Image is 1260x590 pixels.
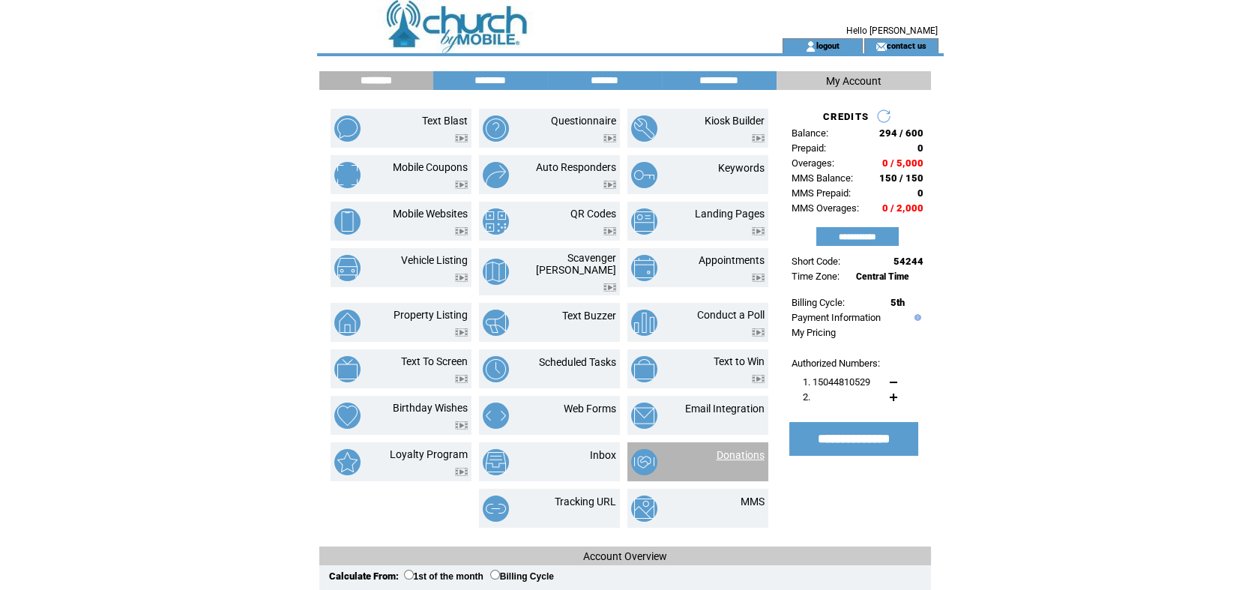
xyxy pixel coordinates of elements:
img: vehicle-listing.png [334,255,361,281]
img: video.png [752,134,765,142]
img: video.png [455,468,468,476]
a: My Pricing [792,327,836,338]
span: MMS Balance: [792,172,853,184]
img: text-blast.png [334,115,361,142]
img: mobile-websites.png [334,208,361,235]
img: video.png [752,227,765,235]
input: 1st of the month [404,570,414,580]
img: text-to-screen.png [334,356,361,382]
a: Mobile Websites [393,208,468,220]
img: mobile-coupons.png [334,162,361,188]
span: My Account [826,75,881,87]
img: video.png [752,274,765,282]
span: CREDITS [823,111,869,122]
span: 0 [917,187,923,199]
a: Scheduled Tasks [539,356,616,368]
a: Text To Screen [401,355,468,367]
img: donations.png [631,449,657,475]
img: video.png [603,227,616,235]
span: 294 / 600 [879,127,923,139]
img: help.gif [911,314,921,321]
a: Questionnaire [551,115,616,127]
img: landing-pages.png [631,208,657,235]
img: video.png [455,375,468,383]
img: video.png [752,375,765,383]
span: MMS Prepaid: [792,187,851,199]
span: 0 / 5,000 [882,157,923,169]
a: Appointments [699,254,765,266]
a: Conduct a Poll [697,309,765,321]
img: video.png [752,328,765,337]
span: 150 / 150 [879,172,923,184]
a: Donations [717,449,765,461]
span: Prepaid: [792,142,826,154]
img: video.png [455,134,468,142]
span: Central Time [856,271,909,282]
img: mms.png [631,496,657,522]
span: Balance: [792,127,828,139]
span: 5th [890,297,905,308]
label: 1st of the month [404,571,483,582]
span: Time Zone: [792,271,840,282]
a: Mobile Coupons [393,161,468,173]
img: contact_us_icon.gif [875,40,887,52]
a: Text to Win [714,355,765,367]
img: text-buzzer.png [483,310,509,336]
span: 0 / 2,000 [882,202,923,214]
a: Birthday Wishes [393,402,468,414]
label: Billing Cycle [490,571,554,582]
img: questionnaire.png [483,115,509,142]
a: Landing Pages [695,208,765,220]
a: Tracking URL [555,496,616,508]
a: Keywords [718,162,765,174]
span: 54244 [893,256,923,267]
img: inbox.png [483,449,509,475]
a: MMS [741,496,765,508]
img: video.png [603,134,616,142]
img: birthday-wishes.png [334,403,361,429]
img: scavenger-hunt.png [483,259,509,285]
img: account_icon.gif [805,40,816,52]
a: logout [816,40,840,50]
a: QR Codes [570,208,616,220]
img: scheduled-tasks.png [483,356,509,382]
img: text-to-win.png [631,356,657,382]
img: video.png [455,328,468,337]
a: Vehicle Listing [401,254,468,266]
img: tracking-url.png [483,496,509,522]
img: loyalty-program.png [334,449,361,475]
img: video.png [603,283,616,292]
img: video.png [455,421,468,430]
span: Calculate From: [329,571,399,582]
span: 1. 15044810529 [803,376,870,388]
img: keywords.png [631,162,657,188]
span: Account Overview [583,550,667,562]
a: Text Buzzer [562,310,616,322]
img: property-listing.png [334,310,361,336]
a: Text Blast [422,115,468,127]
a: Auto Responders [536,161,616,173]
a: contact us [887,40,926,50]
a: Scavenger [PERSON_NAME] [536,252,616,276]
img: conduct-a-poll.png [631,310,657,336]
a: Email Integration [685,403,765,415]
img: web-forms.png [483,403,509,429]
span: Billing Cycle: [792,297,845,308]
a: Kiosk Builder [705,115,765,127]
a: Loyalty Program [390,448,468,460]
a: Inbox [590,449,616,461]
img: qr-codes.png [483,208,509,235]
a: Property Listing [394,309,468,321]
span: Authorized Numbers: [792,358,880,369]
img: video.png [455,274,468,282]
span: Short Code: [792,256,840,267]
img: video.png [455,227,468,235]
input: Billing Cycle [490,570,500,580]
span: 0 [917,142,923,154]
a: Payment Information [792,312,881,323]
img: video.png [455,181,468,189]
img: video.png [603,181,616,189]
img: email-integration.png [631,403,657,429]
img: auto-responders.png [483,162,509,188]
span: Overages: [792,157,834,169]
